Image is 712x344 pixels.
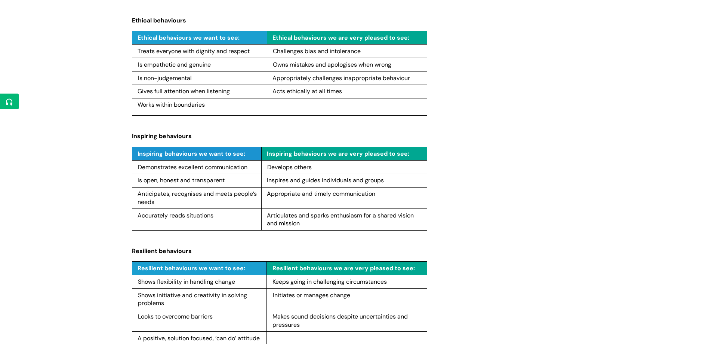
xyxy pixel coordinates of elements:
[132,132,192,140] span: Inspiring behaviours
[273,61,391,69] span: Owns mistakes and apologises when wrong
[273,47,361,55] span: Challenges bias and intolerance
[132,247,192,255] span: Resilient behaviours
[138,278,235,286] span: Shows flexibility in handling change
[138,190,257,206] span: Anticipates, recognises and meets people’s needs
[138,334,260,342] span: A positive, solution focused, ‘can do’ attitude
[272,87,342,95] span: Acts ethically at all times
[272,34,409,42] span: Ethical behaviours we are very pleased to see:
[272,313,408,329] span: Makes sound decisions despite uncertainties and pressures
[138,211,213,219] span: Accurately reads situations
[138,313,213,320] span: Looks to overcome barriers
[138,34,240,42] span: Ethical behaviours we want to see:
[138,291,247,307] span: Shows initiative and creativity in solving problems
[138,74,192,82] span: Is non-judgemental
[138,47,250,55] span: Treats everyone with dignity and respect
[138,264,245,272] span: Resilient behaviours we want to see:
[138,163,247,171] span: Demonstrates excellent communication
[132,16,186,24] span: Ethical behaviours
[267,211,414,228] span: Articulates and sparks enthusiasm for a shared vision and mission
[138,150,245,158] span: Inspiring behaviours we want to see:
[267,150,409,158] span: Inspiring behaviours we are very pleased to see:
[267,190,375,198] span: Appropriate and timely communication
[272,278,387,286] span: Keeps going in challenging circumstances
[267,163,312,171] span: Develops others
[273,291,350,299] span: Initiates or manages change
[138,87,230,95] span: Gives full attention when listening
[267,176,384,184] span: Inspires and guides individuals and groups
[138,61,211,69] span: Is empathetic and genuine
[138,101,205,109] span: Works within boundaries
[272,74,410,82] span: Appropriately challenges inappropriate behaviour
[272,264,415,272] span: Resilient behaviours we are very pleased to see:
[138,176,225,184] span: Is open, honest and transparent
